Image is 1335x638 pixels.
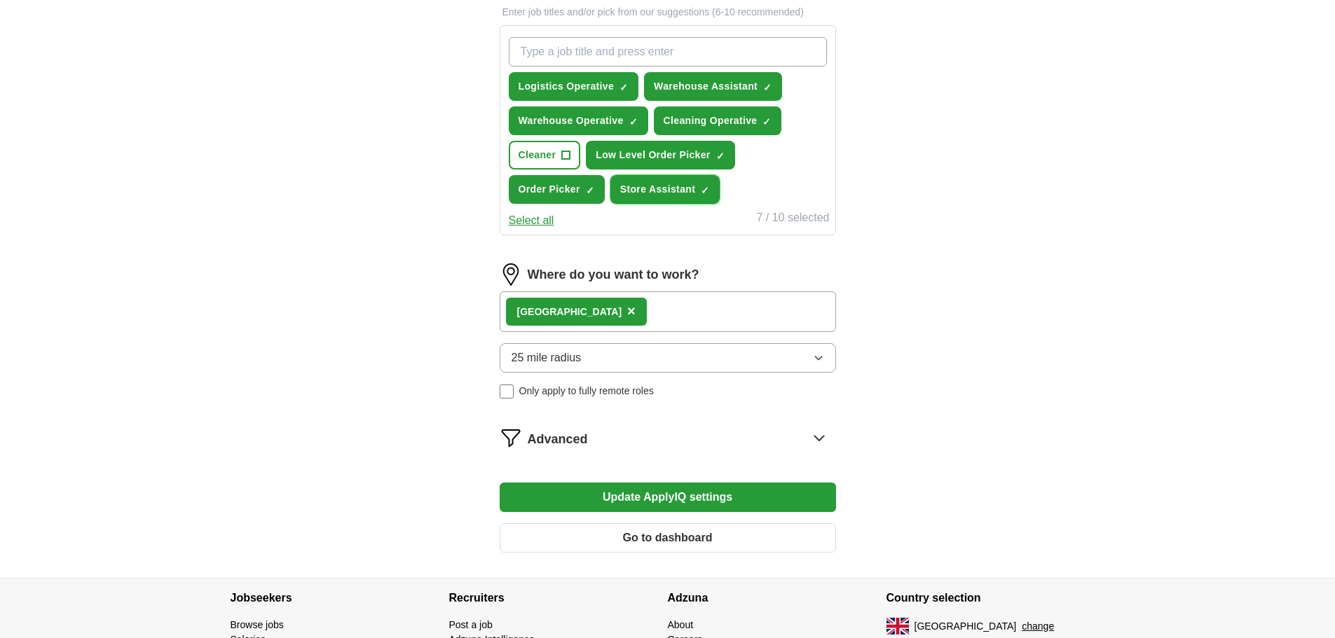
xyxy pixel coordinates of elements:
[500,483,836,512] button: Update ApplyIQ settings
[500,523,836,553] button: Go to dashboard
[509,72,639,101] button: Logistics Operative✓
[1022,619,1054,634] button: change
[619,82,628,93] span: ✓
[756,209,829,229] div: 7 / 10 selected
[500,343,836,373] button: 25 mile radius
[886,578,1105,618] h4: Country selection
[500,384,514,398] input: Only apply to fully remote roles
[512,349,582,366] span: 25 mile radius
[231,619,284,630] a: Browse jobs
[701,185,709,196] span: ✓
[528,430,588,449] span: Advanced
[500,263,522,286] img: location.png
[509,141,581,169] button: Cleaner
[610,175,720,204] button: Store Assistant✓
[668,619,694,630] a: About
[627,303,636,319] span: ×
[763,82,772,93] span: ✓
[762,116,771,127] span: ✓
[664,113,758,128] span: Cleaning Operative
[716,151,725,162] span: ✓
[644,72,782,101] button: Warehouse Assistant✓
[654,79,758,94] span: Warehouse Assistant
[509,212,554,229] button: Select all
[509,37,827,67] input: Type a job title and press enter
[519,79,615,94] span: Logistics Operative
[449,619,493,630] a: Post a job
[509,106,648,135] button: Warehouse Operative✓
[620,182,695,197] span: Store Assistant
[627,301,636,322] button: ×
[500,427,522,449] img: filter
[886,618,909,634] img: UK flag
[519,182,580,197] span: Order Picker
[586,185,594,196] span: ✓
[500,5,836,20] p: Enter job titles and/or pick from our suggestions (6-10 recommended)
[519,113,624,128] span: Warehouse Operative
[519,148,556,162] span: Cleaner
[509,175,605,204] button: Order Picker✓
[654,106,782,135] button: Cleaning Operative✓
[519,384,654,398] span: Only apply to fully remote roles
[629,116,638,127] span: ✓
[586,141,734,169] button: Low Level Order Picker✓
[517,305,622,319] div: [GEOGRAPHIC_DATA]
[596,148,710,162] span: Low Level Order Picker
[915,619,1017,634] span: [GEOGRAPHIC_DATA]
[528,265,699,284] label: Where do you want to work?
